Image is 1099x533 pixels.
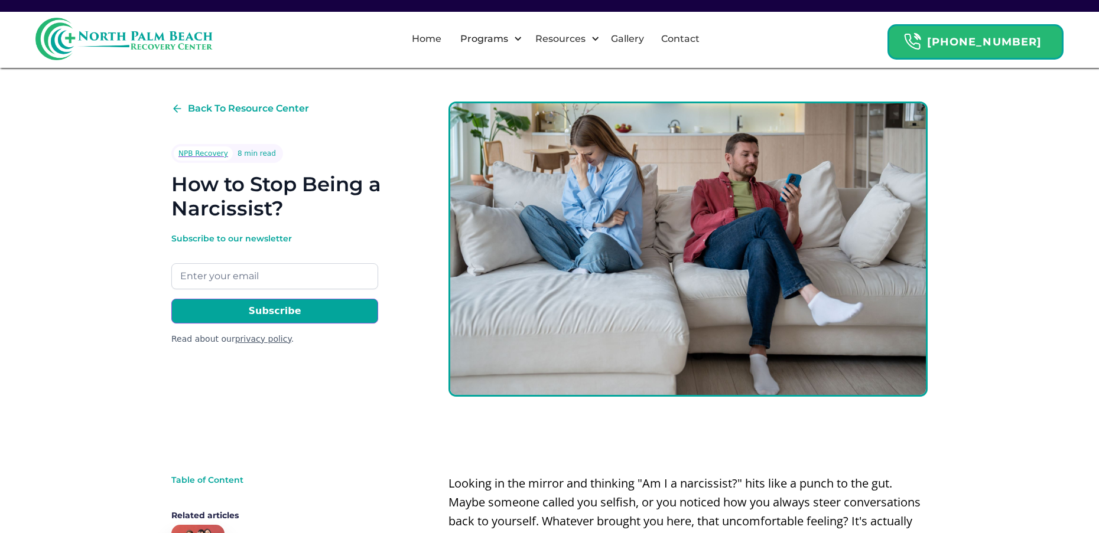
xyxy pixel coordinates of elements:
a: Contact [654,20,707,58]
div: Table of Content [171,474,360,486]
a: Header Calendar Icons[PHONE_NUMBER] [887,18,1064,60]
form: Email Form [171,233,378,345]
div: Programs [450,20,525,58]
div: 8 min read [238,148,276,159]
a: NPB Recovery [174,146,233,161]
h1: How to Stop Being a Narcissist? [171,172,411,221]
div: Subscribe to our newsletter [171,233,378,244]
a: Gallery [604,20,651,58]
strong: [PHONE_NUMBER] [927,35,1042,48]
a: privacy policy [235,334,291,344]
div: Resources [532,32,588,46]
div: NPB Recovery [178,148,228,159]
div: Programs [457,32,511,46]
a: Home [405,20,448,58]
div: Read about our . [171,333,378,345]
img: Header Calendar Icons [903,32,921,51]
input: Enter your email [171,263,378,289]
input: Subscribe [171,299,378,323]
a: Back To Resource Center [171,102,309,116]
div: Back To Resource Center [188,102,309,116]
div: Related articles [171,509,360,521]
div: Resources [525,20,603,58]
